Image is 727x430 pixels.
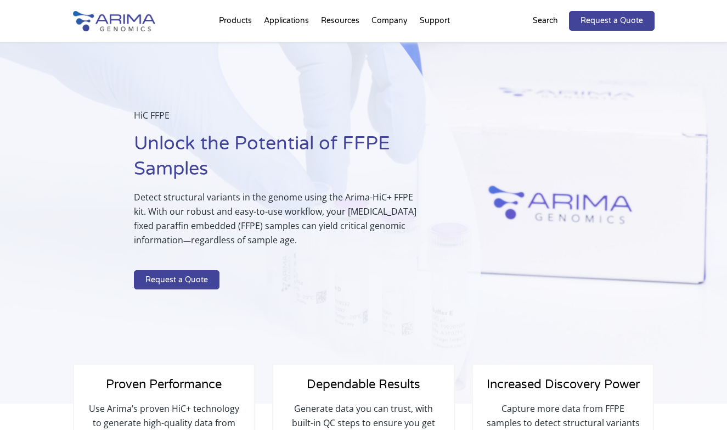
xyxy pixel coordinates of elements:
[134,270,219,290] a: Request a Quote
[487,377,640,392] span: Increased Discovery Power
[533,14,558,28] p: Search
[134,108,426,131] p: HiC FFPE
[183,235,191,245] span: —
[134,190,426,256] p: Detect structural variants in the genome using the Arima-HiC+ FFPE kit. With our robust and easy-...
[106,377,222,392] span: Proven Performance
[134,131,426,190] h1: Unlock the Potential of FFPE Samples
[73,11,155,31] img: Arima-Genomics-logo
[569,11,655,31] a: Request a Quote
[307,377,420,392] span: Dependable Results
